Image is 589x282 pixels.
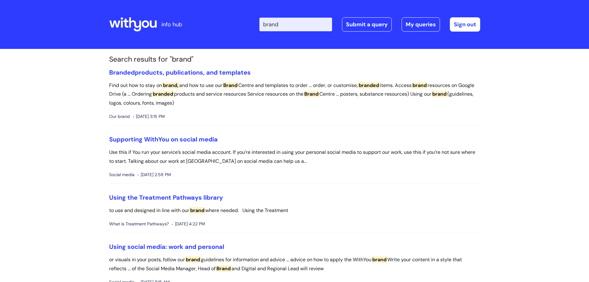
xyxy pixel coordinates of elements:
[412,82,428,89] span: brand
[303,91,319,97] span: Brand
[109,220,169,228] span: What is Treatment Pathways?
[109,135,218,143] a: Supporting WithYou on social media
[109,55,480,64] h1: Search results for "brand"
[133,113,165,120] span: [DATE] 3:15 PM
[109,243,224,251] a: Using social media: work and personal
[216,265,232,272] span: Brand
[371,256,387,263] span: brand
[109,171,134,179] span: Social media
[109,81,480,108] p: Find out how to stay on and how to use our Centre and templates to order ... order, or customise,...
[109,68,135,76] span: Branded
[138,171,171,179] span: [DATE] 2:58 PM
[109,193,223,202] a: Using the Treatment Pathways library
[109,148,480,166] p: Use this if You run your service’s social media account. If you’re interested in using your perso...
[172,220,205,228] span: [DATE] 4:22 PM
[161,20,182,29] p: info hub
[109,255,480,273] p: or visuals in your posts, follow our guidelines for information and advice ... advice on how to a...
[431,91,447,97] span: brand
[109,68,251,76] a: Brandedproducts, publications, and templates
[450,17,480,32] a: Sign out
[222,82,238,89] span: Brand
[358,82,380,89] span: branded
[402,17,440,32] a: My queries
[109,206,480,215] p: to use and designed in line with our where needed. Using the Treatment
[189,207,205,214] span: brand
[185,256,201,263] span: brand
[162,82,179,89] span: brand,
[109,113,130,120] span: Our brand
[259,17,480,32] div: | -
[342,17,392,32] a: Submit a query
[152,91,174,97] span: branded
[259,18,332,31] input: Search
